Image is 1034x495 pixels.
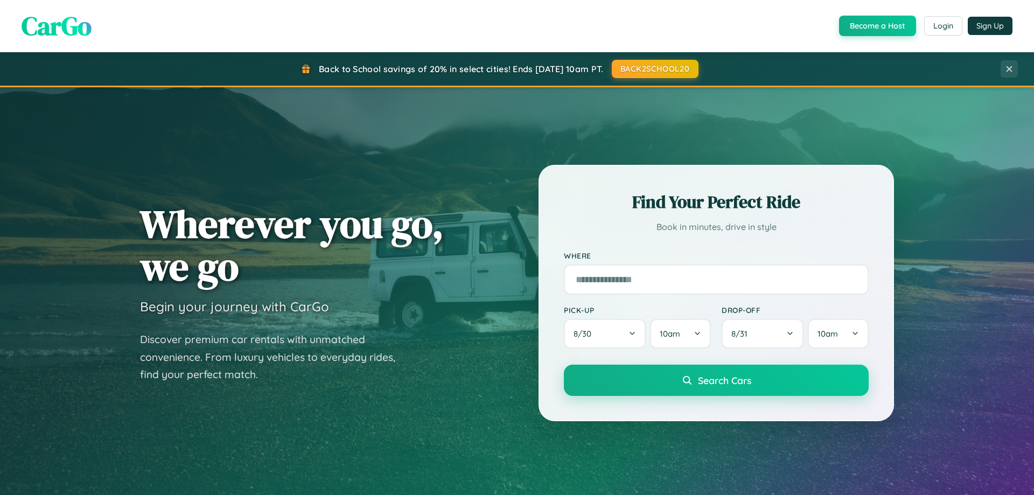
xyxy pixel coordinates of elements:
button: 10am [650,319,711,348]
span: CarGo [22,8,92,44]
p: Book in minutes, drive in style [564,219,869,235]
h1: Wherever you go, we go [140,203,444,288]
span: Back to School savings of 20% in select cities! Ends [DATE] 10am PT. [319,64,603,74]
span: 8 / 30 [574,329,597,339]
button: Login [924,16,962,36]
span: Search Cars [698,374,751,386]
p: Discover premium car rentals with unmatched convenience. From luxury vehicles to everyday rides, ... [140,331,409,384]
button: Search Cars [564,365,869,396]
button: Become a Host [839,16,916,36]
button: 10am [808,319,869,348]
label: Pick-up [564,305,711,315]
span: 10am [660,329,680,339]
button: BACK2SCHOOL20 [612,60,698,78]
h3: Begin your journey with CarGo [140,298,329,315]
button: 8/30 [564,319,646,348]
button: Sign Up [968,17,1012,35]
h2: Find Your Perfect Ride [564,190,869,214]
label: Where [564,251,869,260]
span: 8 / 31 [731,329,753,339]
label: Drop-off [722,305,869,315]
button: 8/31 [722,319,804,348]
span: 10am [818,329,838,339]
